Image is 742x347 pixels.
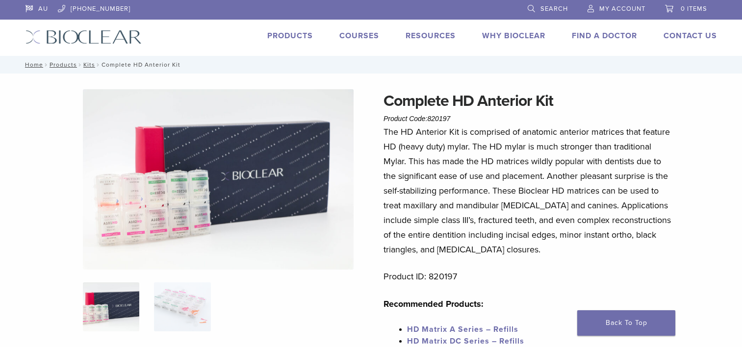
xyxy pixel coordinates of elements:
[577,310,675,336] a: Back To Top
[50,61,77,68] a: Products
[407,324,518,334] a: HD Matrix A Series – Refills
[95,62,102,67] span: /
[339,31,379,41] a: Courses
[384,89,672,113] h1: Complete HD Anterior Kit
[664,31,717,41] a: Contact Us
[83,89,354,270] img: IMG_8088 (1)
[384,124,672,257] p: The HD Anterior Kit is comprised of anatomic anterior matrices that feature HD (heavy duty) mylar...
[43,62,50,67] span: /
[407,336,524,346] a: HD Matrix DC Series – Refills
[540,5,568,13] span: Search
[22,61,43,68] a: Home
[572,31,637,41] a: Find A Doctor
[599,5,645,13] span: My Account
[384,115,450,123] span: Product Code:
[77,62,83,67] span: /
[154,282,210,331] img: Complete HD Anterior Kit - Image 2
[681,5,707,13] span: 0 items
[83,282,139,331] img: IMG_8088-1-324x324.jpg
[482,31,545,41] a: Why Bioclear
[406,31,456,41] a: Resources
[384,269,672,284] p: Product ID: 820197
[83,61,95,68] a: Kits
[267,31,313,41] a: Products
[18,56,724,74] nav: Complete HD Anterior Kit
[26,30,142,44] img: Bioclear
[384,298,484,309] strong: Recommended Products:
[428,115,451,123] span: 820197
